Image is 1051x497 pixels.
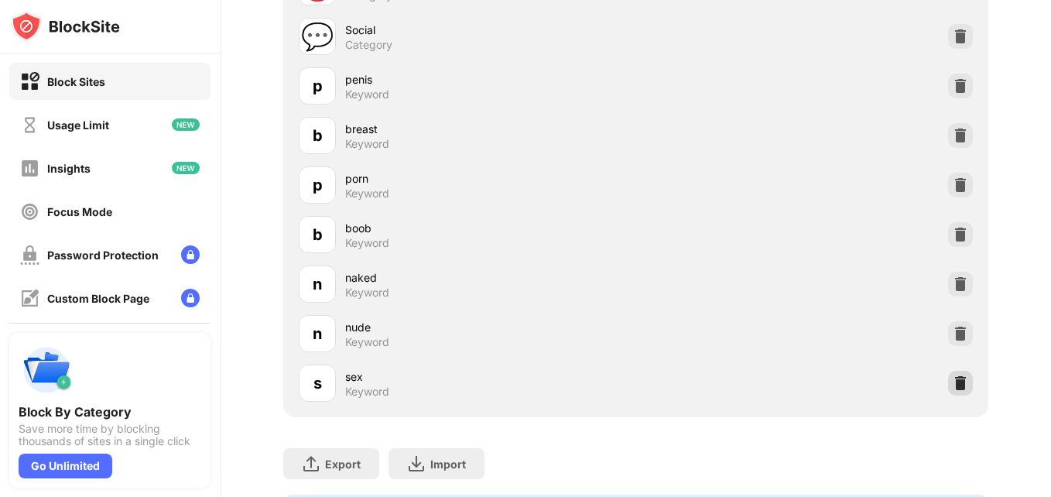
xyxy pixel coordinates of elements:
div: Keyword [345,87,389,101]
div: Import [430,458,466,471]
div: p [313,74,323,98]
div: n [313,272,322,296]
div: Keyword [345,187,389,201]
div: breast [345,121,635,137]
div: naked [345,269,635,286]
div: Password Protection [47,248,159,262]
img: time-usage-off.svg [20,115,39,135]
div: Category [345,38,392,52]
div: Custom Block Page [47,292,149,305]
div: b [313,223,323,246]
div: Go Unlimited [19,454,112,478]
div: Keyword [345,286,389,300]
div: b [313,124,323,147]
img: customize-block-page-off.svg [20,289,39,308]
img: insights-off.svg [20,159,39,178]
div: Block By Category [19,404,201,420]
div: Focus Mode [47,205,112,218]
img: new-icon.svg [172,162,200,174]
div: Social [345,22,635,38]
img: focus-off.svg [20,202,39,221]
div: Block Sites [47,75,105,88]
img: block-on.svg [20,72,39,91]
img: push-categories.svg [19,342,74,398]
div: Keyword [345,335,389,349]
div: Keyword [345,385,389,399]
div: porn [345,170,635,187]
div: Export [325,458,361,471]
div: n [313,322,322,345]
div: boob [345,220,635,236]
div: sex [345,368,635,385]
img: lock-menu.svg [181,245,200,264]
div: s [313,372,322,395]
div: 💬 [301,21,334,53]
div: Keyword [345,236,389,250]
img: new-icon.svg [172,118,200,131]
div: nude [345,319,635,335]
div: Save more time by blocking thousands of sites in a single click [19,423,201,447]
div: Insights [47,162,91,175]
img: password-protection-off.svg [20,245,39,265]
div: Keyword [345,137,389,151]
div: p [313,173,323,197]
img: lock-menu.svg [181,289,200,307]
div: Usage Limit [47,118,109,132]
img: logo-blocksite.svg [11,11,120,42]
div: penis [345,71,635,87]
